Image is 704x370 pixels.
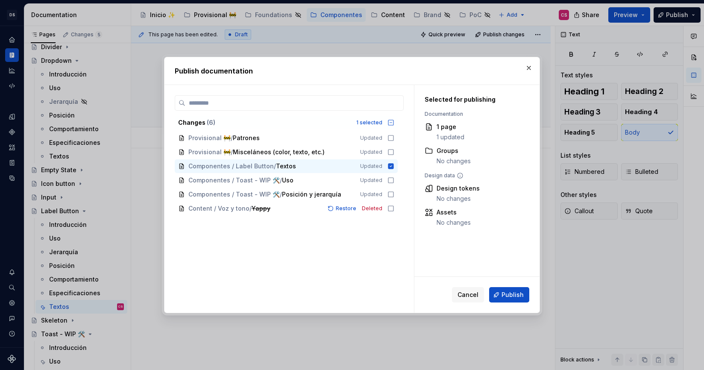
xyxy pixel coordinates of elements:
[458,291,478,299] span: Cancel
[437,147,471,155] div: Groups
[502,291,524,299] span: Publish
[188,162,274,170] span: Componentes / Label Button
[207,119,215,126] span: ( 6 )
[360,135,382,141] span: Updated
[233,134,260,142] span: Patrones
[252,204,270,213] span: Yappy
[249,204,252,213] span: /
[188,190,280,199] span: Componentes / Toast - WIP 🛠️
[360,149,382,156] span: Updated
[437,133,464,141] div: 1 updated
[175,66,529,76] h2: Publish documentation
[437,184,480,193] div: Design tokens
[489,287,529,302] button: Publish
[360,177,382,184] span: Updated
[360,191,382,198] span: Updated
[280,176,282,185] span: /
[437,218,471,227] div: No changes
[233,148,325,156] span: Misceláneos (color, texto, etc.)
[425,172,519,179] div: Design data
[282,190,341,199] span: Posición y jerarquía
[282,176,299,185] span: Uso
[356,119,382,126] div: 1 selected
[231,148,233,156] span: /
[188,176,280,185] span: Componentes / Toast - WIP 🛠️
[362,205,382,212] span: Deleted
[325,204,360,213] button: Restore
[360,163,382,170] span: Updated
[280,190,282,199] span: /
[188,204,249,213] span: Content / Voz y tono
[276,162,296,170] span: Textos
[188,148,231,156] span: Provisional 🚧
[336,205,356,212] span: Restore
[452,287,484,302] button: Cancel
[188,134,231,142] span: Provisional 🚧
[231,134,233,142] span: /
[437,157,471,165] div: No changes
[437,194,480,203] div: No changes
[437,123,464,131] div: 1 page
[425,111,519,117] div: Documentation
[437,208,471,217] div: Assets
[178,118,351,127] div: Changes
[274,162,276,170] span: /
[425,95,519,104] div: Selected for publishing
